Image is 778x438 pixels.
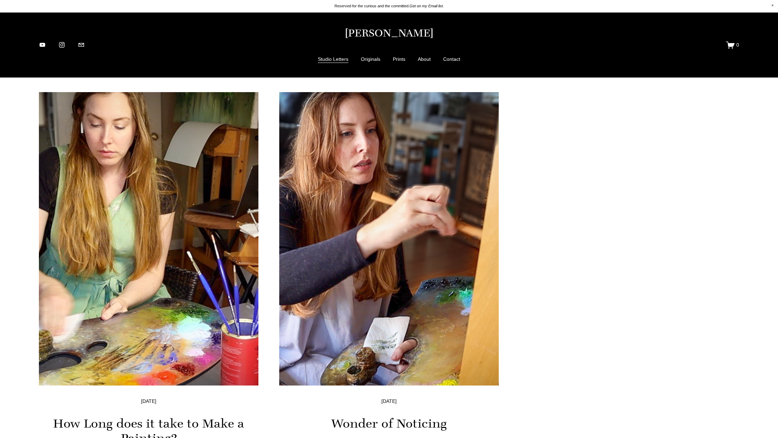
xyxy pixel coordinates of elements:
a: Originals [361,55,380,63]
span: 0 [736,42,739,48]
a: Studio Letters [318,55,348,63]
a: Wonder of Noticing [331,416,447,431]
img: How Long does it take to Make a Painting? [38,91,259,387]
a: About [418,55,431,63]
a: Prints [393,55,405,63]
a: [PERSON_NAME] [345,26,433,39]
time: [DATE] [141,399,157,404]
a: YouTube [39,41,46,48]
a: 0 items in cart [726,41,739,49]
a: instagram-unauth [58,41,65,48]
time: [DATE] [381,399,397,404]
a: jennifermariekeller@gmail.com [78,41,85,48]
img: Wonder of Noticing [278,91,500,387]
a: Contact [443,55,460,63]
